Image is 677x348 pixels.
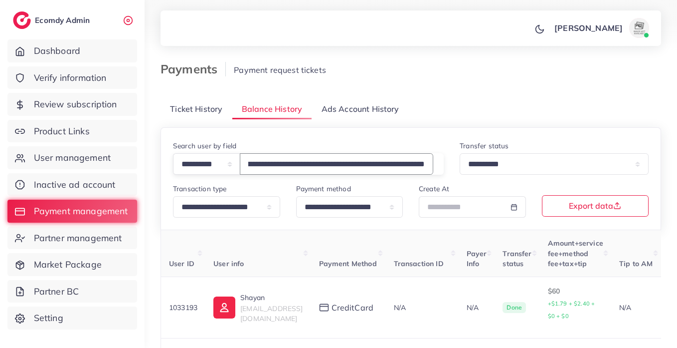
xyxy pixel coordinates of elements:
[619,302,653,314] p: N/A
[34,285,79,298] span: Partner BC
[169,259,194,268] span: User ID
[13,11,31,29] img: logo
[213,259,244,268] span: User info
[34,98,117,111] span: Review subscription
[34,312,63,325] span: Setting
[322,103,399,115] span: Ads Account History
[34,258,102,271] span: Market Package
[173,141,236,151] label: Search user by field
[161,62,226,76] h3: Payments
[419,184,449,194] label: Create At
[542,195,649,217] button: Export data
[234,65,326,75] span: Payment request tickets
[240,304,303,323] span: [EMAIL_ADDRESS][DOMAIN_NAME]
[619,259,653,268] span: Tip to AM
[7,253,137,276] a: Market Package
[7,227,137,250] a: Partner management
[34,44,80,57] span: Dashboard
[242,103,302,115] span: Balance History
[34,232,122,245] span: Partner management
[549,18,653,38] a: [PERSON_NAME]avatar
[7,120,137,143] a: Product Links
[548,239,603,268] span: Amount+service fee+method fee+tax+tip
[394,303,406,312] span: N/A
[35,15,92,25] h2: Ecomdy Admin
[7,173,137,196] a: Inactive ad account
[548,300,595,320] small: +$1.79 + $2.40 + $0 + $0
[34,151,111,164] span: User management
[7,93,137,116] a: Review subscription
[240,292,303,304] p: Shayan
[7,39,137,62] a: Dashboard
[503,302,526,313] span: Done
[7,146,137,169] a: User management
[319,304,329,312] img: payment
[548,285,603,322] p: $60
[13,11,92,29] a: logoEcomdy Admin
[569,202,621,210] span: Export data
[169,302,197,314] p: 1033193
[7,200,137,223] a: Payment management
[460,141,508,151] label: Transfer status
[467,302,487,314] p: N/A
[394,259,444,268] span: Transaction ID
[34,125,90,138] span: Product Links
[34,178,116,191] span: Inactive ad account
[319,259,377,268] span: Payment Method
[7,307,137,330] a: Setting
[7,66,137,89] a: Verify information
[34,205,128,218] span: Payment management
[332,302,374,314] span: creditCard
[554,22,623,34] p: [PERSON_NAME]
[173,184,227,194] label: Transaction type
[7,280,137,303] a: Partner BC
[34,71,107,84] span: Verify information
[296,184,351,194] label: Payment method
[170,103,222,115] span: Ticket History
[629,18,649,38] img: avatar
[467,249,487,268] span: Payer Info
[503,249,531,268] span: Transfer status
[213,297,235,319] img: ic-user-info.36bf1079.svg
